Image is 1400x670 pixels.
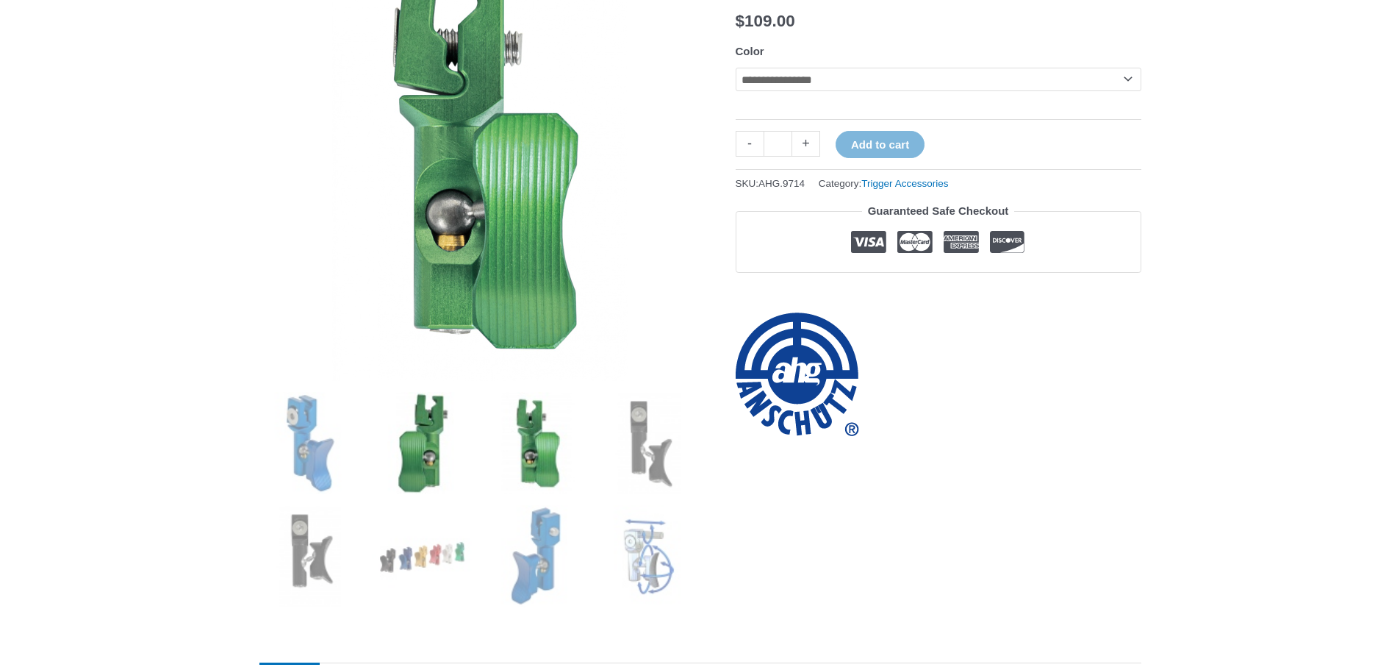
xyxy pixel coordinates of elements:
[792,131,820,157] a: +
[736,12,745,30] span: $
[819,174,949,193] span: Category:
[372,505,474,607] img: Trigger Shoe SENSIVE - Image 6
[598,392,700,494] img: Trigger Shoe SENSIVE - Image 4
[736,284,1141,302] iframe: Customer reviews powered by Trustpilot
[736,45,764,57] label: Color
[862,201,1015,221] legend: Guaranteed Safe Checkout
[485,392,587,494] img: Trigger Shoe SENSIVE - Image 3
[736,131,764,157] a: -
[861,178,948,189] a: Trigger Accessories
[836,131,925,158] button: Add to cart
[758,178,805,189] span: AHG.9714
[259,392,362,494] img: Trigger Shoe SENSIVE
[764,131,792,157] input: Product quantity
[259,505,362,607] img: Trigger Shoe SENSIVE - Image 5
[736,12,795,30] bdi: 109.00
[736,313,859,436] a: ahg-Anschütz
[485,505,587,607] img: Trigger Shoe SENSIVE
[736,174,805,193] span: SKU:
[598,505,700,607] img: Trigger Shoe SENSIVE - Image 8
[372,392,474,494] img: Trigger Shoe SENSIVE - Image 2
